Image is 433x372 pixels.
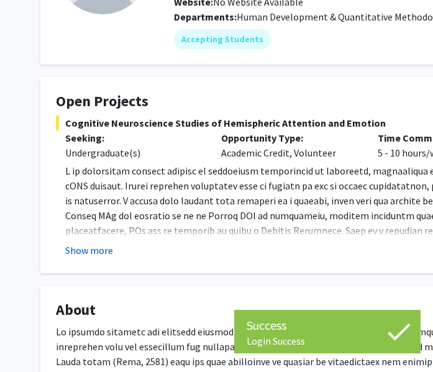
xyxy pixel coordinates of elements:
div: Success [247,316,408,335]
button: Show more [65,243,113,258]
div: Login Success [247,335,408,347]
iframe: Chat [9,316,53,363]
div: Undergraduate(s) [65,145,203,160]
b: Departments: [174,11,237,23]
p: Seeking: [65,130,203,145]
div: Academic Credit, Volunteer [212,130,368,160]
p: Opportunity Type: [221,130,358,145]
mat-chip: Accepting Students [174,29,271,49]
